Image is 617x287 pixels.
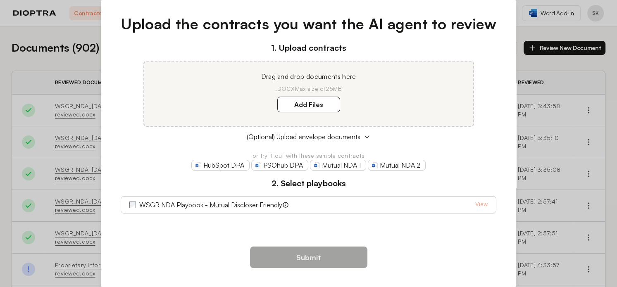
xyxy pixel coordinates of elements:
[368,160,426,171] a: Mutual NDA 2
[121,132,496,142] button: (Optional) Upload envelope documents
[121,177,496,190] h3: 2. Select playbooks
[250,247,367,268] button: Submit
[191,160,250,171] a: HubSpot DPA
[121,152,496,160] p: or try it out with these sample contracts
[154,85,463,93] p: .DOCX Max size of 25MB
[154,71,463,81] p: Drag and drop documents here
[277,97,340,112] label: Add Files
[251,160,308,171] a: PSOhub DPA
[121,42,496,54] h3: 1. Upload contracts
[247,132,360,142] span: (Optional) Upload envelope documents
[139,200,282,210] label: WSGR NDA Playbook - Mutual Discloser Friendly
[121,13,496,35] h1: Upload the contracts you want the AI agent to review
[475,200,488,210] a: View
[310,160,366,171] a: Mutual NDA 1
